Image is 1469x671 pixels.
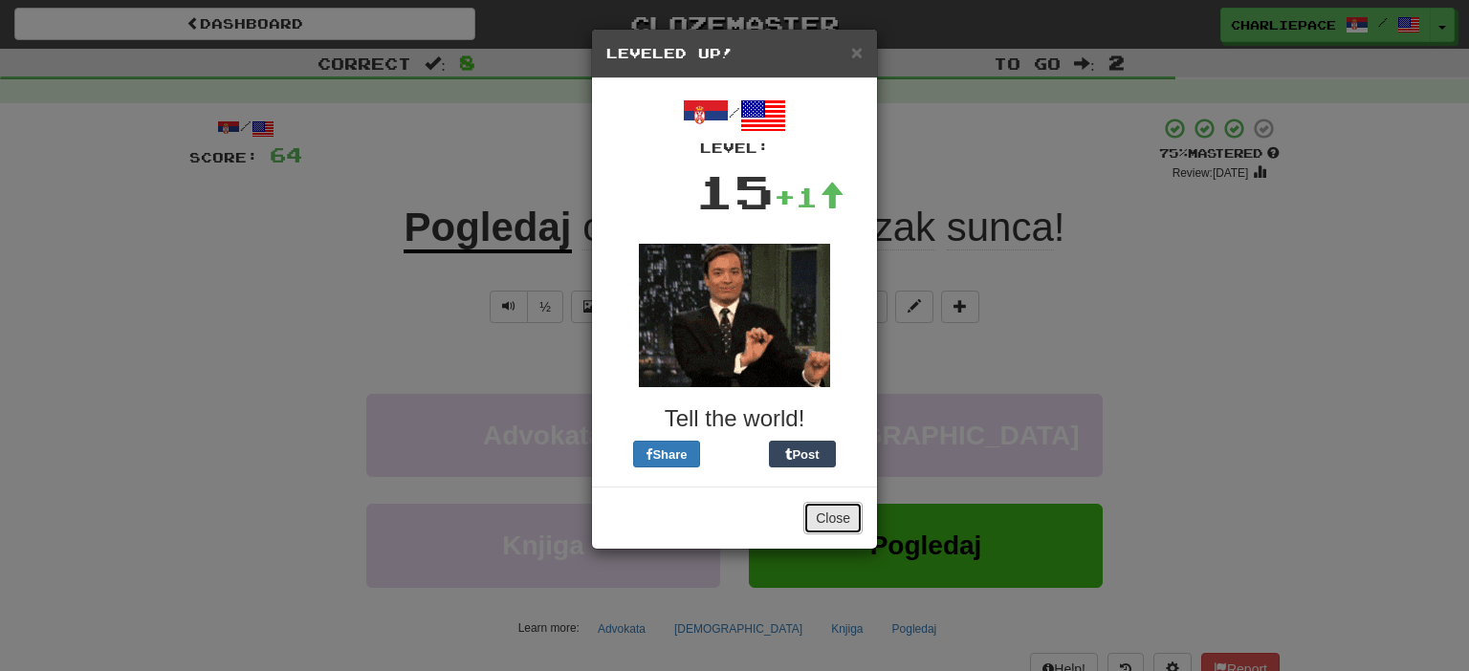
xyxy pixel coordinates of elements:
[633,441,700,467] button: Share
[700,441,769,467] iframe: X Post Button
[606,139,863,158] div: Level:
[851,42,863,62] button: Close
[774,178,844,216] div: +1
[769,441,836,467] button: Post
[851,41,863,63] span: ×
[639,244,830,387] img: fallon-a20d7af9049159056f982dd0e4b796b9edb7b1d2ba2b0a6725921925e8bac842.gif
[695,158,774,225] div: 15
[803,502,863,534] button: Close
[606,93,863,158] div: /
[606,44,863,63] h5: Leveled Up!
[606,406,863,431] h3: Tell the world!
